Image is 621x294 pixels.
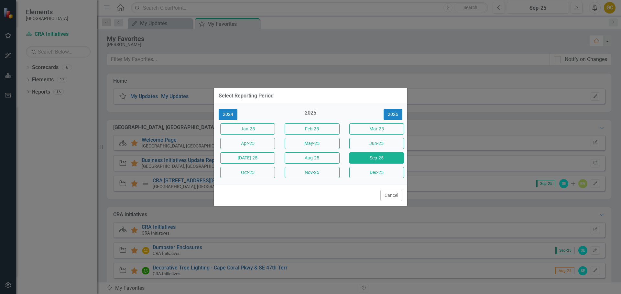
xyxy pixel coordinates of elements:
button: Feb-25 [285,123,339,135]
button: Sep-25 [349,152,404,164]
button: Oct-25 [220,167,275,178]
button: Dec-25 [349,167,404,178]
div: Select Reporting Period [219,93,274,99]
button: 2024 [219,109,237,120]
button: [DATE]-25 [220,152,275,164]
button: Jan-25 [220,123,275,135]
div: 2025 [283,109,338,120]
button: Apr-25 [220,138,275,149]
button: May-25 [285,138,339,149]
button: Mar-25 [349,123,404,135]
button: Cancel [380,190,402,201]
button: Aug-25 [285,152,339,164]
button: Nov-25 [285,167,339,178]
button: 2026 [384,109,402,120]
button: Jun-25 [349,138,404,149]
